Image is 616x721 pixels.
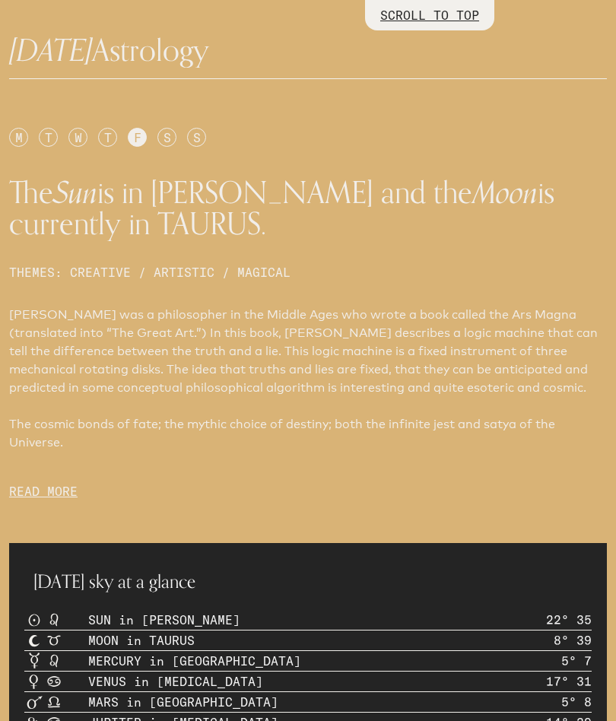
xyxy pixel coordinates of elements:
p: MOON in TAURUS [88,631,195,650]
h1: The is in [PERSON_NAME] and the is currently in TAURUS. [9,177,607,239]
p: SUN in [PERSON_NAME] [88,611,240,629]
p: VENUS in [MEDICAL_DATA] [88,672,263,691]
p: 22° 35 [546,611,592,629]
div: W [68,128,87,147]
p: The cosmic bonds of fate; the mythic choice of destiny; both the infinite jest and satya of the U... [9,415,607,452]
p: 5° 7 [561,652,592,670]
p: SCROLL TO TOP [380,6,479,24]
div: T [98,128,117,147]
span: [DATE] [9,26,92,76]
p: MERCURY in [GEOGRAPHIC_DATA] [88,652,301,670]
p: MARS in [GEOGRAPHIC_DATA] [88,693,278,711]
div: T [39,128,58,147]
div: F [128,128,147,147]
p: 8° 39 [554,631,592,650]
h2: [DATE] sky at a glance [33,567,583,595]
p: READ MORE [9,482,607,500]
span: Sun [53,168,97,218]
p: 17° 31 [546,672,592,691]
p: [PERSON_NAME] was a philosopher in the Middle Ages who wrote a book called the Ars Magna (transla... [9,306,607,397]
div: THEMES: CREATIVE / ARTISTIC / MAGICAL [9,263,607,281]
div: S [187,128,206,147]
div: S [157,128,176,147]
h1: Astrology [9,35,607,66]
p: 5° 8 [561,693,592,711]
div: M [9,128,28,147]
span: Moon [472,168,538,218]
